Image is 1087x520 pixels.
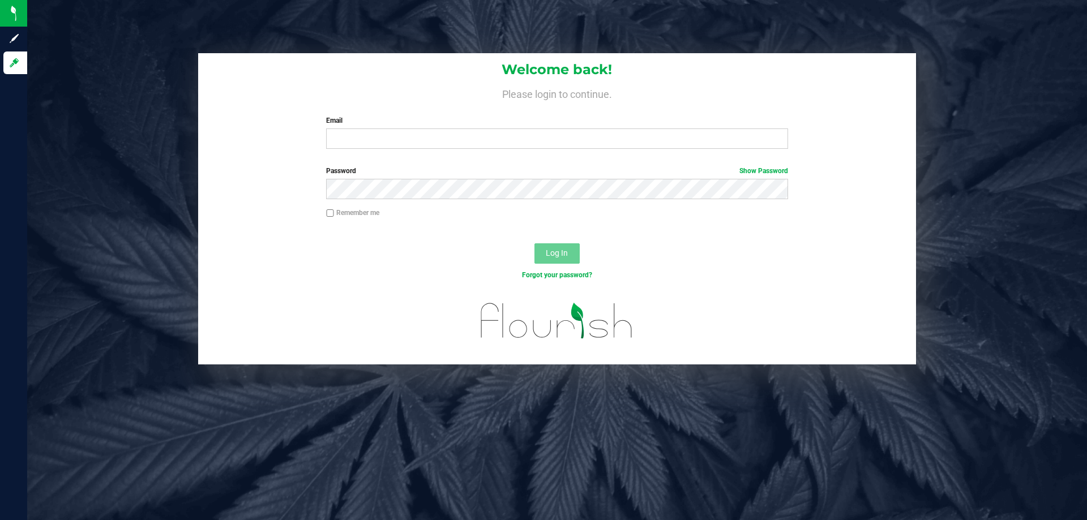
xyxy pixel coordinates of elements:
[546,248,568,257] span: Log In
[534,243,580,264] button: Log In
[198,86,916,100] h4: Please login to continue.
[326,209,334,217] input: Remember me
[467,292,647,350] img: flourish_logo.svg
[198,62,916,77] h1: Welcome back!
[326,115,788,126] label: Email
[522,271,592,279] a: Forgot your password?
[326,167,356,175] span: Password
[739,167,788,175] a: Show Password
[326,208,379,218] label: Remember me
[8,57,20,68] inline-svg: Log in
[8,33,20,44] inline-svg: Sign up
